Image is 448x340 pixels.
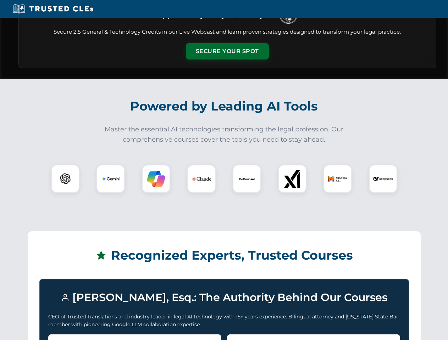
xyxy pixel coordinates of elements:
[323,165,352,193] div: Mistral AI
[283,170,301,188] img: xAI Logo
[142,165,170,193] div: Copilot
[48,313,400,329] p: CEO of Trusted Translations and industry leader in legal AI technology with 15+ years experience....
[96,165,125,193] div: Gemini
[238,170,256,188] img: CoCounsel Logo
[147,170,165,188] img: Copilot Logo
[39,243,409,268] h2: Recognized Experts, Trusted Courses
[186,43,269,59] button: Secure Your Spot
[102,170,120,188] img: Gemini Logo
[55,169,76,189] img: ChatGPT Logo
[51,165,79,193] div: ChatGPT
[48,288,400,307] h3: [PERSON_NAME], Esq.: The Authority Behind Our Courses
[369,165,397,193] div: DeepSeek
[192,169,211,189] img: Claude Logo
[27,28,427,36] p: Secure 2.5 General & Technology Credits in our Live Webcast and learn proven strategies designed ...
[373,169,393,189] img: DeepSeek Logo
[187,165,216,193] div: Claude
[233,165,261,193] div: CoCounsel
[328,169,348,189] img: Mistral AI Logo
[11,4,95,14] img: Trusted CLEs
[100,124,348,145] p: Master the essential AI technologies transforming the legal profession. Our comprehensive courses...
[278,165,306,193] div: xAI
[28,94,421,119] h2: Powered by Leading AI Tools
